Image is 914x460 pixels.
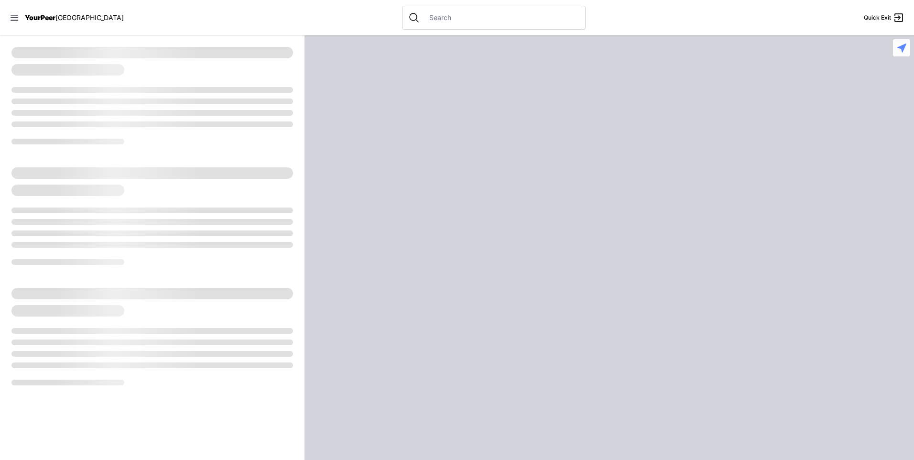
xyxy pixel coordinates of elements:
a: YourPeer[GEOGRAPHIC_DATA] [25,15,124,21]
span: Quick Exit [864,14,891,22]
span: [GEOGRAPHIC_DATA] [55,13,124,22]
a: Quick Exit [864,12,904,23]
input: Search [424,13,579,22]
span: YourPeer [25,13,55,22]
